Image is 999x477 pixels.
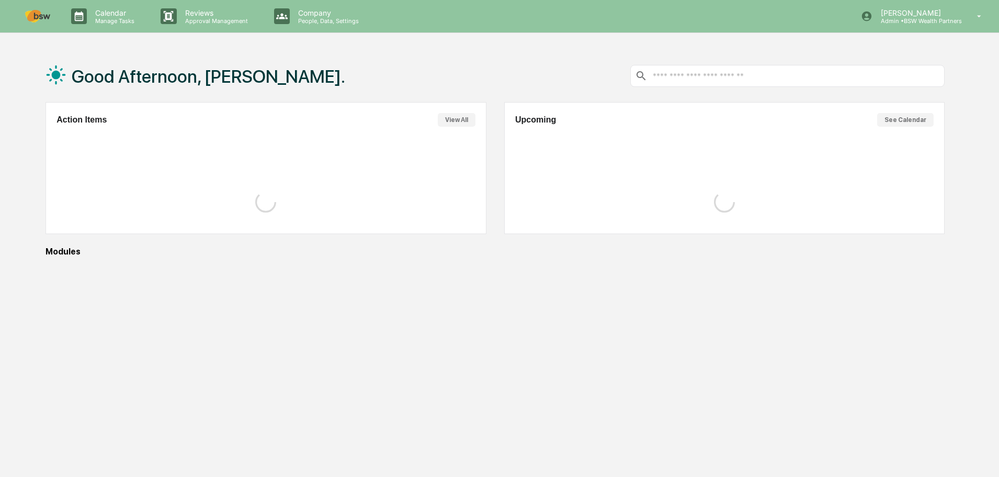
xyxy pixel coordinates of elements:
[177,17,253,25] p: Approval Management
[438,113,475,127] button: View All
[25,10,50,23] img: logo
[46,247,945,257] div: Modules
[177,8,253,17] p: Reviews
[72,66,345,87] h1: Good Afternoon, [PERSON_NAME].
[872,17,962,25] p: Admin • BSW Wealth Partners
[872,8,962,17] p: [PERSON_NAME]
[290,17,364,25] p: People, Data, Settings
[87,8,140,17] p: Calendar
[87,17,140,25] p: Manage Tasks
[56,115,107,125] h2: Action Items
[877,113,934,127] button: See Calendar
[515,115,556,125] h2: Upcoming
[290,8,364,17] p: Company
